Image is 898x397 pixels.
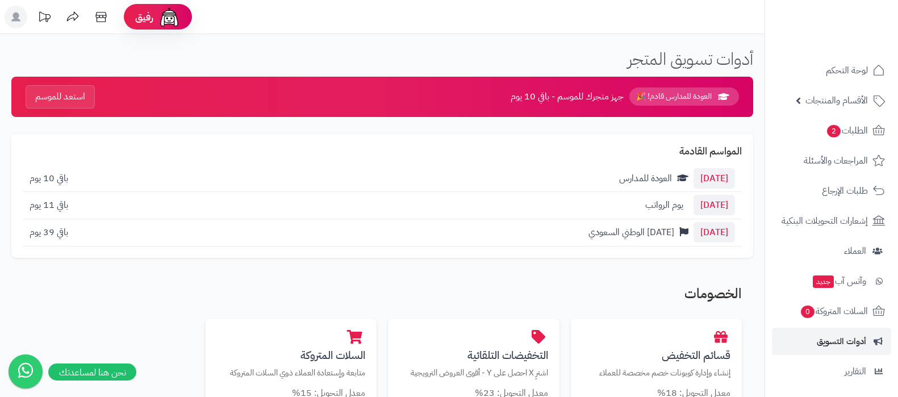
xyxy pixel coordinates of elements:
h3: قسائم التخفيض [582,349,731,361]
span: طلبات الإرجاع [822,183,868,199]
span: يوم الرواتب [645,198,683,212]
span: [DATE] الوطني السعودي [588,225,674,239]
img: ai-face.png [158,6,181,28]
span: باقي 10 يوم [30,172,68,185]
span: جهز متجرك للموسم - باقي 10 يوم [511,90,624,103]
span: 2 [827,125,841,137]
span: 0 [801,306,815,318]
a: الطلبات2 [772,117,891,144]
span: رفيق [135,10,153,24]
a: السلات المتروكة0 [772,298,891,325]
h2: المواسم القادمة [23,145,742,157]
span: [DATE] [694,195,735,215]
span: إشعارات التحويلات البنكية [782,213,868,229]
a: طلبات الإرجاع [772,177,891,204]
a: وآتس آبجديد [772,268,891,295]
button: استعد للموسم [26,85,95,108]
span: العودة للمدارس قادم! 🎉 [629,87,739,106]
span: وآتس آب [812,273,866,289]
span: المراجعات والأسئلة [804,153,868,169]
a: التقارير [772,358,891,385]
a: المراجعات والأسئلة [772,147,891,174]
span: أدوات التسويق [817,333,866,349]
a: إشعارات التحويلات البنكية [772,207,891,235]
span: جديد [813,275,834,288]
span: العودة للمدارس [619,172,672,185]
a: أدوات التسويق [772,328,891,355]
span: [DATE] [694,168,735,189]
a: لوحة التحكم [772,57,891,84]
img: logo-2.png [821,29,887,53]
h3: السلات المتروكة [217,349,366,361]
span: باقي 11 يوم [30,198,68,212]
h1: أدوات تسويق المتجر [628,49,753,68]
span: لوحة التحكم [826,62,868,78]
p: إنشاء وإدارة كوبونات خصم مخصصة للعملاء [582,367,731,379]
a: العملاء [772,237,891,265]
span: باقي 39 يوم [30,225,68,239]
h3: التخفيضات التلقائية [399,349,548,361]
a: تحديثات المنصة [30,6,59,31]
span: الطلبات [826,123,868,139]
span: العملاء [844,243,866,259]
p: متابعة وإستعادة العملاء ذوي السلات المتروكة [217,367,366,379]
p: اشترِ X احصل على Y - أقوى العروض الترويجية [399,367,548,379]
span: التقارير [845,363,866,379]
span: السلات المتروكة [800,303,868,319]
h2: الخصومات [23,286,742,307]
span: الأقسام والمنتجات [805,93,868,108]
span: [DATE] [694,222,735,243]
